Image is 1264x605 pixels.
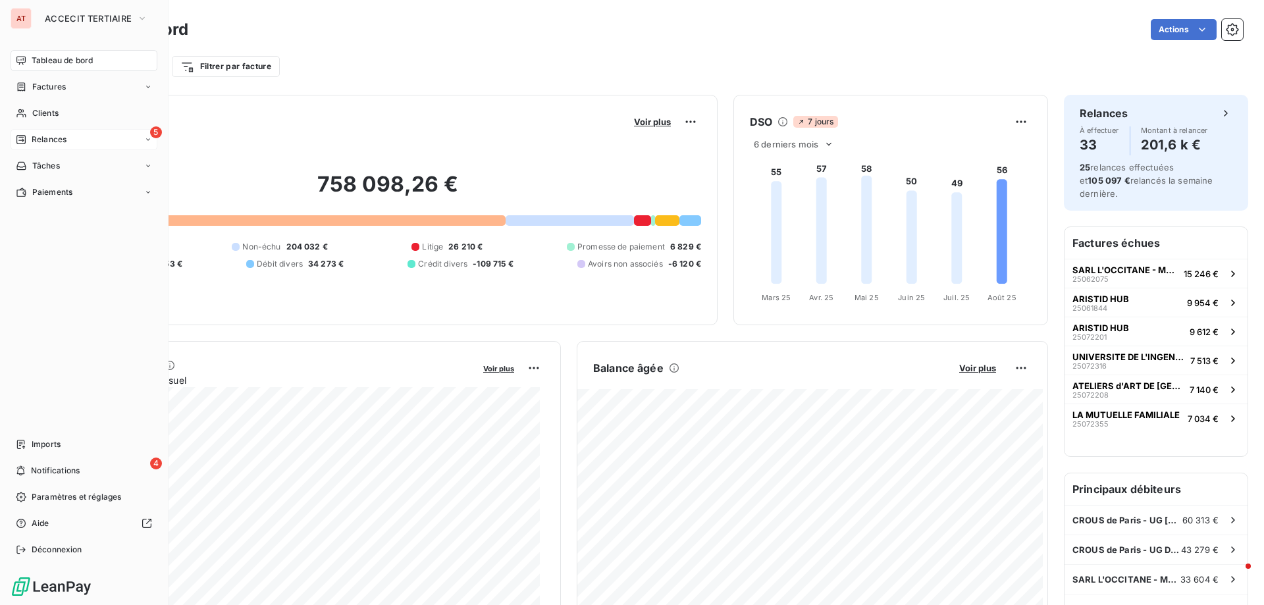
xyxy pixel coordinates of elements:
[1065,375,1248,404] button: ATELIERS d'ART DE [GEOGRAPHIC_DATA]250722087 140 €
[32,517,49,529] span: Aide
[1181,544,1219,555] span: 43 279 €
[1088,175,1130,186] span: 105 097 €
[577,241,665,253] span: Promesse de paiement
[74,171,701,211] h2: 758 098,26 €
[242,241,280,253] span: Non-échu
[955,362,1000,374] button: Voir plus
[1072,304,1107,312] span: 25061844
[634,117,671,127] span: Voir plus
[32,134,66,145] span: Relances
[11,8,32,29] div: AT
[1065,259,1248,288] button: SARL L'OCCITANE - M&L DISTRIBUTION2506207515 246 €
[1072,391,1109,399] span: 25072208
[11,434,157,455] a: Imports
[1141,134,1208,155] h4: 201,6 k €
[31,465,80,477] span: Notifications
[11,129,157,150] a: 5Relances
[1190,355,1219,366] span: 7 513 €
[11,103,157,124] a: Clients
[45,13,132,24] span: ACCECIT TERTIAIRE
[959,363,996,373] span: Voir plus
[32,81,66,93] span: Factures
[1151,19,1217,40] button: Actions
[448,241,483,253] span: 26 210 €
[630,116,675,128] button: Voir plus
[1184,269,1219,279] span: 15 246 €
[809,293,833,302] tspan: Avr. 25
[11,155,157,176] a: Tâches
[32,107,59,119] span: Clients
[670,241,701,253] span: 6 829 €
[1190,384,1219,395] span: 7 140 €
[1065,473,1248,505] h6: Principaux débiteurs
[257,258,303,270] span: Débit divers
[1080,126,1119,134] span: À effectuer
[286,241,328,253] span: 204 032 €
[32,438,61,450] span: Imports
[593,360,664,376] h6: Balance âgée
[172,56,280,77] button: Filtrer par facture
[1065,404,1248,433] button: LA MUTUELLE FAMILIALE250723557 034 €
[473,258,513,270] span: -109 715 €
[943,293,970,302] tspan: Juil. 25
[11,182,157,203] a: Paiements
[1072,333,1107,341] span: 25072201
[1188,413,1219,424] span: 7 034 €
[1080,134,1119,155] h4: 33
[11,513,157,534] a: Aide
[1072,574,1180,585] span: SARL L'OCCITANE - M&L DISTRIBUTION
[1219,560,1251,592] iframe: Intercom live chat
[1072,420,1109,428] span: 25072355
[11,76,157,97] a: Factures
[1080,162,1213,199] span: relances effectuées et relancés la semaine dernière.
[32,55,93,66] span: Tableau de bord
[1072,515,1182,525] span: CROUS de Paris - UG [GEOGRAPHIC_DATA] (lot4)
[1080,162,1090,172] span: 25
[74,373,474,387] span: Chiffre d'affaires mensuel
[855,293,879,302] tspan: Mai 25
[483,364,514,373] span: Voir plus
[1065,227,1248,259] h6: Factures échues
[750,114,772,130] h6: DSO
[1187,298,1219,308] span: 9 954 €
[1180,574,1219,585] span: 33 604 €
[1072,275,1109,283] span: 25062075
[150,126,162,138] span: 5
[1072,544,1181,555] span: CROUS de Paris - UG Daviel (lot2)
[1065,346,1248,375] button: UNIVERSITE DE L'INGENIERIE (UDI)250723167 513 €
[1072,294,1129,304] span: ARISTID HUB
[1072,323,1129,333] span: ARISTID HUB
[1072,381,1184,391] span: ATELIERS d'ART DE [GEOGRAPHIC_DATA]
[1072,265,1178,275] span: SARL L'OCCITANE - M&L DISTRIBUTION
[1190,327,1219,337] span: 9 612 €
[1080,105,1128,121] h6: Relances
[11,50,157,71] a: Tableau de bord
[1065,288,1248,317] button: ARISTID HUB250618449 954 €
[32,160,60,172] span: Tâches
[1141,126,1208,134] span: Montant à relancer
[32,544,82,556] span: Déconnexion
[754,139,818,149] span: 6 derniers mois
[1065,317,1248,346] button: ARISTID HUB250722019 612 €
[150,458,162,469] span: 4
[422,241,443,253] span: Litige
[987,293,1016,302] tspan: Août 25
[793,116,837,128] span: 7 jours
[479,362,518,374] button: Voir plus
[588,258,663,270] span: Avoirs non associés
[1182,515,1219,525] span: 60 313 €
[762,293,791,302] tspan: Mars 25
[11,576,92,597] img: Logo LeanPay
[1072,352,1185,362] span: UNIVERSITE DE L'INGENIERIE (UDI)
[1072,362,1107,370] span: 25072316
[1072,409,1180,420] span: LA MUTUELLE FAMILIALE
[418,258,467,270] span: Crédit divers
[898,293,925,302] tspan: Juin 25
[11,487,157,508] a: Paramètres et réglages
[668,258,701,270] span: -6 120 €
[32,186,72,198] span: Paiements
[308,258,344,270] span: 34 273 €
[32,491,121,503] span: Paramètres et réglages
